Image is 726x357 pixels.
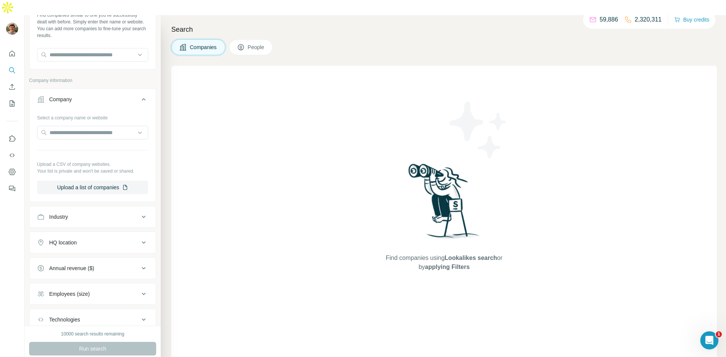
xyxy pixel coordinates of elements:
[37,12,148,39] div: Find companies similar to one you've successfully dealt with before. Simply enter their name or w...
[6,23,18,35] img: Avatar
[29,311,156,329] button: Technologies
[61,331,124,337] div: 10000 search results remaining
[29,233,156,252] button: HQ location
[445,255,497,261] span: Lookalikes search
[37,161,148,168] p: Upload a CSV of company websites.
[29,208,156,226] button: Industry
[6,47,18,60] button: Quick start
[405,162,484,246] img: Surfe Illustration - Woman searching with binoculars
[248,43,265,51] span: People
[674,14,709,25] button: Buy credits
[6,148,18,162] button: Use Surfe API
[37,168,148,175] p: Your list is private and won't be saved or shared.
[6,132,18,145] button: Use Surfe on LinkedIn
[190,43,217,51] span: Companies
[29,259,156,277] button: Annual revenue ($)
[29,77,156,84] p: Company information
[49,316,80,323] div: Technologies
[49,290,90,298] div: Employees (size)
[6,97,18,110] button: My lists
[6,80,18,94] button: Enrich CSV
[49,239,77,246] div: HQ location
[600,15,618,24] p: 59,886
[444,96,512,164] img: Surfe Illustration - Stars
[700,331,718,349] iframe: Intercom live chat
[49,264,94,272] div: Annual revenue ($)
[425,264,470,270] span: applying Filters
[635,15,662,24] p: 2,320,311
[37,181,148,194] button: Upload a list of companies
[171,24,717,35] h4: Search
[49,96,72,103] div: Company
[716,331,722,337] span: 1
[383,253,504,272] span: Find companies using or by
[6,165,18,179] button: Dashboard
[49,213,68,221] div: Industry
[37,111,148,121] div: Select a company name or website
[29,90,156,111] button: Company
[6,63,18,77] button: Search
[29,285,156,303] button: Employees (size)
[6,182,18,195] button: Feedback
